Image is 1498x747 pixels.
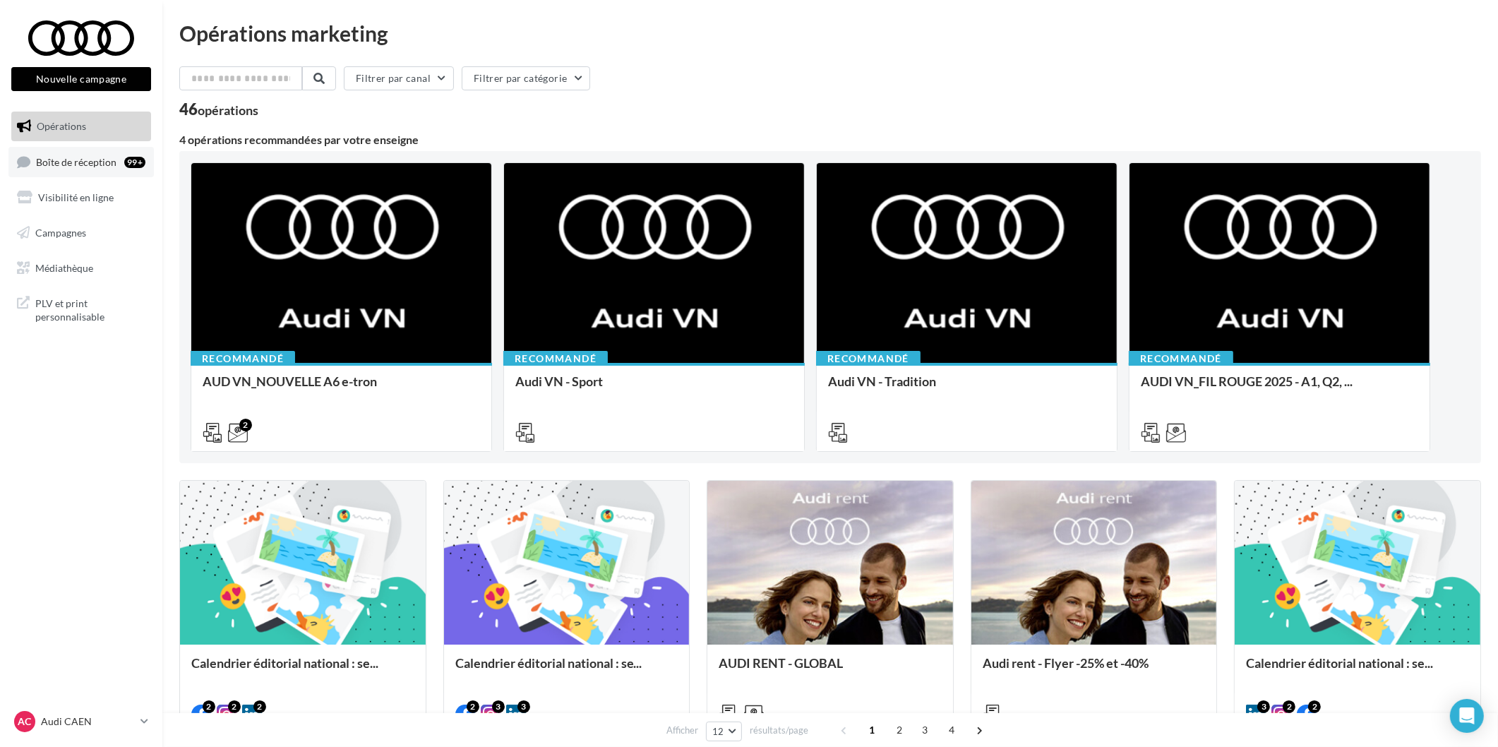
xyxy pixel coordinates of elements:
[35,261,93,273] span: Médiathèque
[8,218,154,248] a: Campagnes
[462,66,590,90] button: Filtrer par catégorie
[35,294,145,324] span: PLV et print personnalisable
[913,719,936,741] span: 3
[816,351,921,366] div: Recommandé
[8,253,154,283] a: Médiathèque
[8,183,154,213] a: Visibilité en ligne
[1246,655,1433,671] span: Calendrier éditorial national : se...
[1450,699,1484,733] div: Open Intercom Messenger
[888,719,911,741] span: 2
[124,157,145,168] div: 99+
[37,120,86,132] span: Opérations
[41,715,135,729] p: Audi CAEN
[198,104,258,116] div: opérations
[750,724,808,737] span: résultats/page
[467,700,479,713] div: 2
[517,700,530,713] div: 3
[18,715,32,729] span: AC
[861,719,883,741] span: 1
[706,722,742,741] button: 12
[203,700,215,713] div: 2
[941,719,964,741] span: 4
[666,724,698,737] span: Afficher
[455,655,642,671] span: Calendrier éditorial national : se...
[515,373,603,389] span: Audi VN - Sport
[11,67,151,91] button: Nouvelle campagne
[8,147,154,177] a: Boîte de réception99+
[983,655,1149,671] span: Audi rent - Flyer -25% et -40%
[253,700,266,713] div: 2
[191,655,378,671] span: Calendrier éditorial national : se...
[8,112,154,141] a: Opérations
[828,373,936,389] span: Audi VN - Tradition
[179,23,1481,44] div: Opérations marketing
[203,373,377,389] span: AUD VN_NOUVELLE A6 e-tron
[492,700,505,713] div: 3
[35,227,86,239] span: Campagnes
[228,700,241,713] div: 2
[1129,351,1233,366] div: Recommandé
[1308,700,1321,713] div: 2
[179,102,258,117] div: 46
[719,655,843,671] span: AUDI RENT - GLOBAL
[38,191,114,203] span: Visibilité en ligne
[503,351,608,366] div: Recommandé
[1283,700,1295,713] div: 2
[712,726,724,737] span: 12
[1257,700,1270,713] div: 3
[36,155,116,167] span: Boîte de réception
[1141,373,1353,389] span: AUDI VN_FIL ROUGE 2025 - A1, Q2, ...
[11,708,151,735] a: AC Audi CAEN
[191,351,295,366] div: Recommandé
[179,134,1481,145] div: 4 opérations recommandées par votre enseigne
[8,288,154,330] a: PLV et print personnalisable
[239,419,252,431] div: 2
[344,66,454,90] button: Filtrer par canal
